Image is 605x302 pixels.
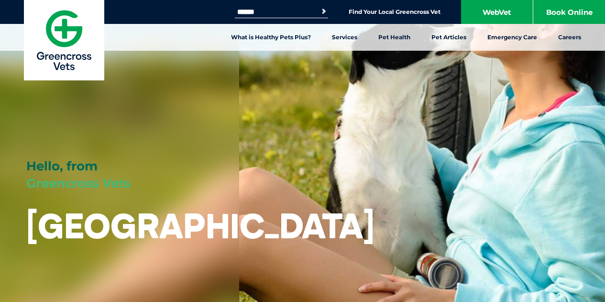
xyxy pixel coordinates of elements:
a: Emergency Care [477,24,548,51]
h1: [GEOGRAPHIC_DATA] [26,207,374,245]
a: Find Your Local Greencross Vet [349,8,440,16]
span: Greencross Vets [26,176,131,191]
a: What is Healthy Pets Plus? [220,24,321,51]
span: Hello, from [26,158,98,174]
button: Search [319,7,329,16]
a: Pet Articles [421,24,477,51]
a: Pet Health [368,24,421,51]
a: Careers [548,24,592,51]
a: Services [321,24,368,51]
